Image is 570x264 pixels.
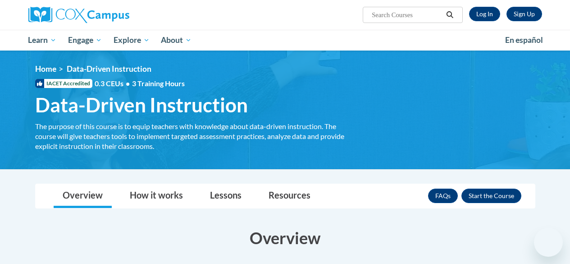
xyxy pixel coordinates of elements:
span: 0.3 CEUs [95,79,185,88]
span: En español [505,35,543,45]
a: Overview [54,184,112,208]
a: Engage [62,30,108,51]
button: Search [443,9,456,20]
iframe: Button to launch messaging window [534,228,563,257]
span: Data-Driven Instruction [35,93,248,117]
a: Resources [260,184,319,208]
a: Explore [108,30,155,51]
a: Home [35,64,56,74]
a: Log In [469,7,500,21]
span: About [161,35,192,46]
a: Cox Campus [28,7,191,23]
a: Register [506,7,542,21]
span: • [126,79,130,88]
img: Cox Campus [28,7,129,23]
span: Explore [114,35,150,46]
span: IACET Accredited [35,79,92,88]
span: Engage [68,35,102,46]
span: Data-Driven Instruction [67,64,151,74]
a: About [155,30,197,51]
span: Learn [28,35,56,46]
a: En español [499,31,549,50]
button: Enroll [461,189,521,203]
a: Learn [23,30,63,51]
h3: Overview [35,227,535,249]
span: 3 Training Hours [132,79,185,88]
input: Search Courses [371,9,443,20]
a: FAQs [428,189,458,203]
a: Lessons [201,184,251,208]
a: How it works [121,184,192,208]
div: Main menu [22,30,549,51]
div: The purpose of this course is to equip teachers with knowledge about data-driven instruction. The... [35,121,346,151]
